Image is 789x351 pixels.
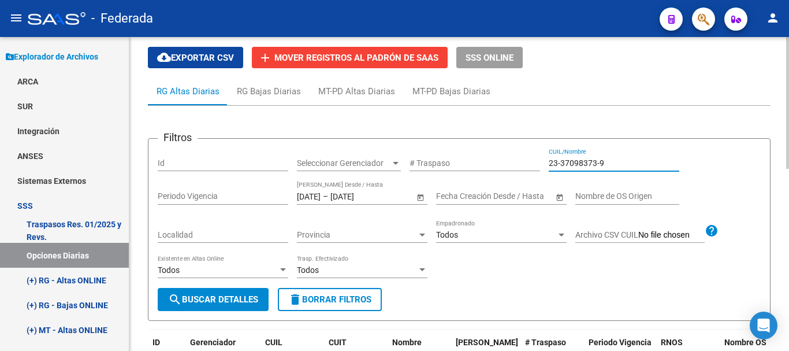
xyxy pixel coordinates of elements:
[436,191,478,201] input: Fecha inicio
[278,288,382,311] button: Borrar Filtros
[297,265,319,275] span: Todos
[412,85,490,98] div: MT-PD Bajas Diarias
[158,265,180,275] span: Todos
[575,230,638,239] span: Archivo CSV CUIL
[705,224,719,238] mat-icon: help
[91,6,153,31] span: - Federada
[157,85,219,98] div: RG Altas Diarias
[168,294,258,305] span: Buscar Detalles
[466,53,513,63] span: SSS ONLINE
[9,11,23,25] mat-icon: menu
[318,85,395,98] div: MT-PD Altas Diarias
[414,191,426,203] button: Open calendar
[456,47,523,68] button: SSS ONLINE
[258,51,272,65] mat-icon: add
[456,338,518,347] span: [PERSON_NAME]
[297,158,390,168] span: Seleccionar Gerenciador
[6,50,98,63] span: Explorador de Archivos
[766,11,780,25] mat-icon: person
[436,230,458,239] span: Todos
[158,288,269,311] button: Buscar Detalles
[252,47,448,68] button: Mover registros al PADRÓN de SAAS
[288,294,371,305] span: Borrar Filtros
[589,338,652,347] span: Periodo Vigencia
[157,50,171,64] mat-icon: cloud_download
[661,338,683,347] span: RNOS
[152,338,160,347] span: ID
[157,53,234,63] span: Exportar CSV
[553,191,565,203] button: Open calendar
[297,191,321,201] input: Fecha inicio
[158,130,198,146] h3: Filtros
[288,293,302,306] mat-icon: delete
[297,230,417,240] span: Provincia
[750,312,777,339] div: Open Intercom Messenger
[323,191,328,201] span: –
[265,338,282,347] span: CUIL
[190,338,236,347] span: Gerenciador
[724,338,766,347] span: Nombre OS
[638,230,705,241] input: Archivo CSV CUIL
[330,191,387,201] input: Fecha fin
[237,85,301,98] div: RG Bajas Diarias
[274,53,438,63] span: Mover registros al PADRÓN de SAAS
[329,338,347,347] span: CUIT
[488,191,545,201] input: Fecha fin
[392,338,422,347] span: Nombre
[168,293,182,306] mat-icon: search
[148,47,243,68] button: Exportar CSV
[525,338,566,347] span: # Traspaso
